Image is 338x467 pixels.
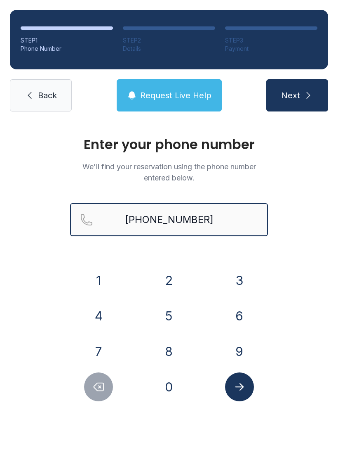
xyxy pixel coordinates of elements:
span: Next [281,90,300,101]
button: 8 [155,337,183,366]
span: Back [38,90,57,101]
button: 2 [155,266,183,295]
div: Details [123,45,215,53]
p: We'll find your reservation using the phone number entered below. [70,161,268,183]
div: STEP 3 [225,36,317,45]
button: Submit lookup form [225,372,254,401]
h1: Enter your phone number [70,138,268,151]
button: 5 [155,301,183,330]
div: STEP 2 [123,36,215,45]
div: Payment [225,45,317,53]
button: 4 [84,301,113,330]
div: Phone Number [21,45,113,53]
input: Reservation phone number [70,203,268,236]
span: Request Live Help [140,90,211,101]
div: STEP 1 [21,36,113,45]
button: Delete number [84,372,113,401]
button: 7 [84,337,113,366]
button: 9 [225,337,254,366]
button: 3 [225,266,254,295]
button: 1 [84,266,113,295]
button: 6 [225,301,254,330]
button: 0 [155,372,183,401]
